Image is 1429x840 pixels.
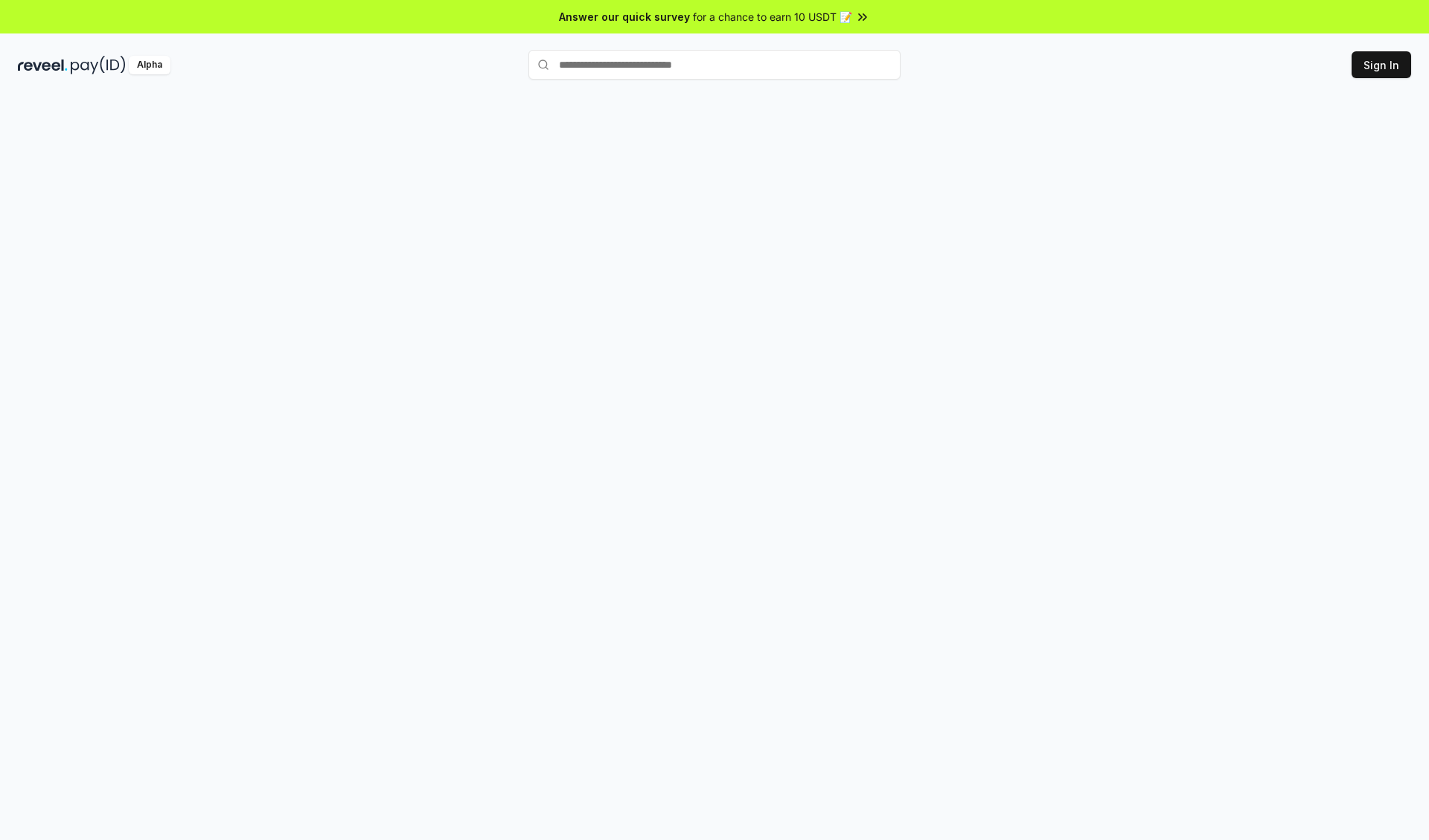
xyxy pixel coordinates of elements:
div: Alpha [129,56,170,74]
span: for a chance to earn 10 USDT 📝 [693,9,852,25]
img: pay_id [71,56,126,74]
span: Answer our quick survey [559,9,690,25]
button: Sign In [1352,51,1411,78]
img: reveel_dark [18,56,68,74]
